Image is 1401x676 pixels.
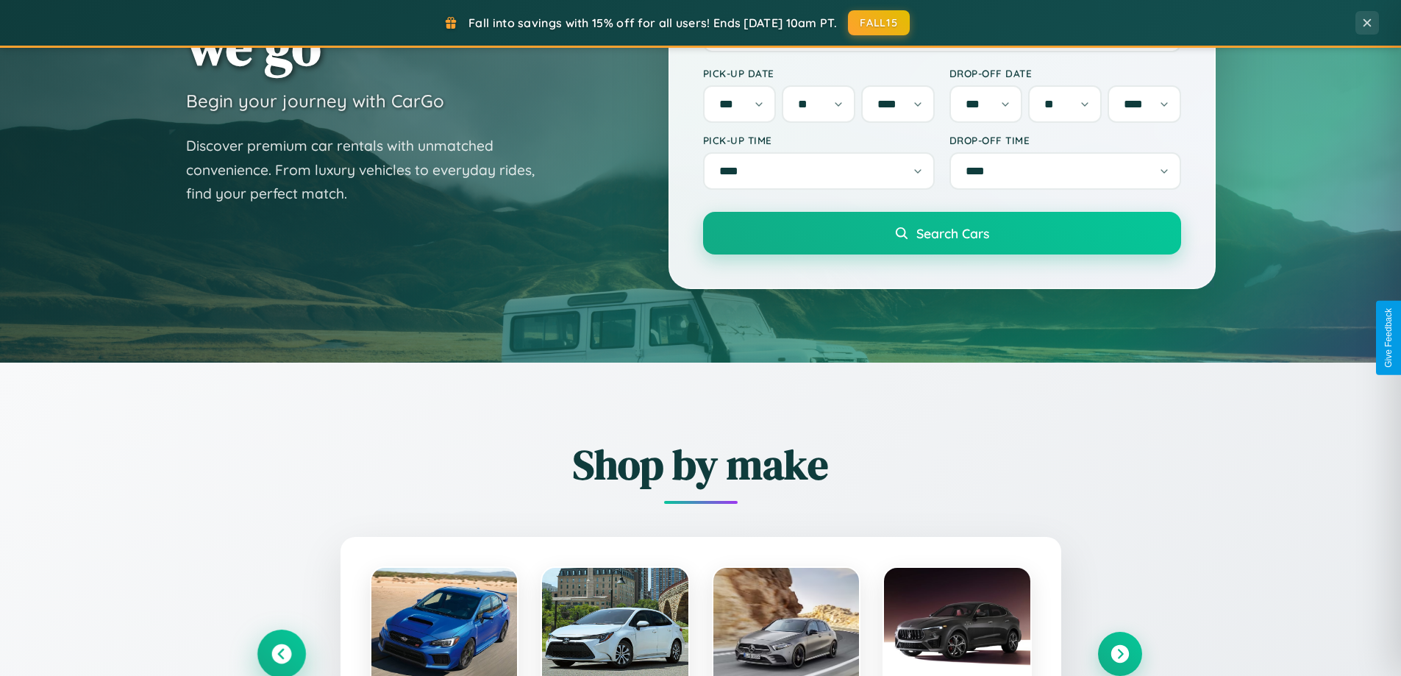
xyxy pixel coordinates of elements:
label: Pick-up Date [703,67,935,79]
p: Discover premium car rentals with unmatched convenience. From luxury vehicles to everyday rides, ... [186,134,554,206]
button: FALL15 [848,10,910,35]
h2: Shop by make [260,436,1142,493]
h3: Begin your journey with CarGo [186,90,444,112]
span: Search Cars [916,225,989,241]
label: Drop-off Date [949,67,1181,79]
span: Fall into savings with 15% off for all users! Ends [DATE] 10am PT. [468,15,837,30]
div: Give Feedback [1383,308,1394,368]
label: Drop-off Time [949,134,1181,146]
button: Search Cars [703,212,1181,255]
label: Pick-up Time [703,134,935,146]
